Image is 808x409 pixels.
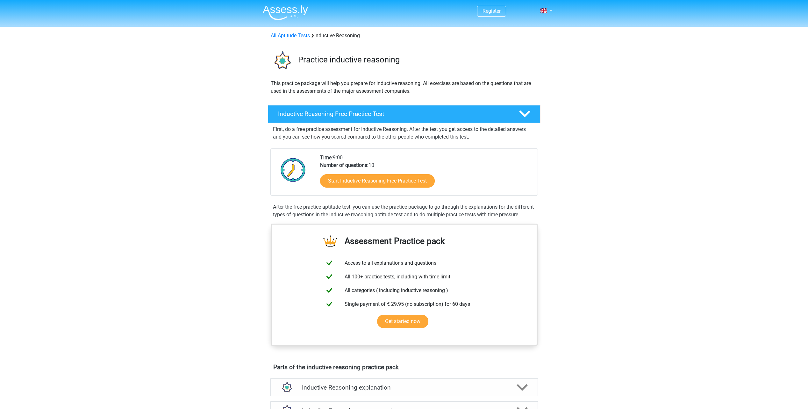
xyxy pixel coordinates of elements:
[483,8,501,14] a: Register
[302,384,506,391] h4: Inductive Reasoning explanation
[298,55,535,65] h3: Practice inductive reasoning
[377,315,428,328] a: Get started now
[277,154,309,186] img: Clock
[265,105,543,123] a: Inductive Reasoning Free Practice Test
[268,47,295,74] img: inductive reasoning
[273,126,535,141] p: First, do a free practice assessment for Inductive Reasoning. After the test you get access to th...
[278,379,295,396] img: inductive reasoning explanations
[273,363,535,371] h4: Parts of the inductive reasoning practice pack
[263,5,308,20] img: Assessly
[320,162,368,168] b: Number of questions:
[268,32,540,39] div: Inductive Reasoning
[270,203,538,219] div: After the free practice aptitude test, you can use the practice package to go through the explana...
[320,174,435,188] a: Start Inductive Reasoning Free Practice Test
[271,32,310,39] a: All Aptitude Tests
[320,154,333,161] b: Time:
[271,80,538,95] p: This practice package will help you prepare for inductive reasoning. All exercises are based on t...
[278,110,509,118] h4: Inductive Reasoning Free Practice Test
[268,378,540,396] a: explanations Inductive Reasoning explanation
[315,154,537,195] div: 9:00 10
